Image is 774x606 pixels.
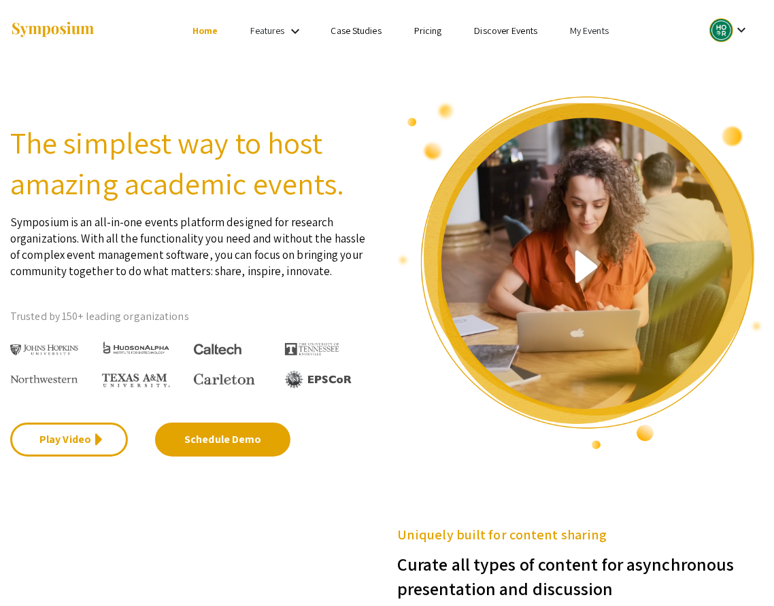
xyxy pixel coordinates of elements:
a: Features [251,24,285,37]
img: Johns Hopkins University [10,344,78,356]
a: Discover Events [474,24,537,37]
a: Schedule Demo [155,423,290,457]
mat-icon: Expand account dropdown [733,22,750,38]
a: My Events [570,24,609,37]
p: Symposium is an all-in-one events platform designed for research organizations. With all the func... [10,204,377,279]
img: Carleton [194,374,255,385]
img: Texas A&M University [102,374,170,387]
a: Pricing [414,24,442,37]
a: Play Video [10,423,128,457]
img: Northwestern [10,375,78,383]
a: Home [192,24,218,37]
h3: Curate all types of content for asynchronous presentation and discussion [397,545,764,601]
img: Caltech [194,344,241,355]
a: Case Studies [331,24,382,37]
img: video overview of Symposium [397,95,764,450]
h5: Uniquely built for content sharing [397,524,764,545]
button: Expand account dropdown [695,15,764,46]
mat-icon: Expand Features list [287,23,303,39]
img: The University of Tennessee [285,343,339,355]
img: HudsonAlpha [102,341,170,355]
h2: The simplest way to host amazing academic events. [10,122,377,204]
iframe: Chat [10,545,58,596]
img: EPSCOR [285,370,353,389]
p: Trusted by 150+ leading organizations [10,306,377,327]
img: Symposium by ForagerOne [10,21,95,39]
